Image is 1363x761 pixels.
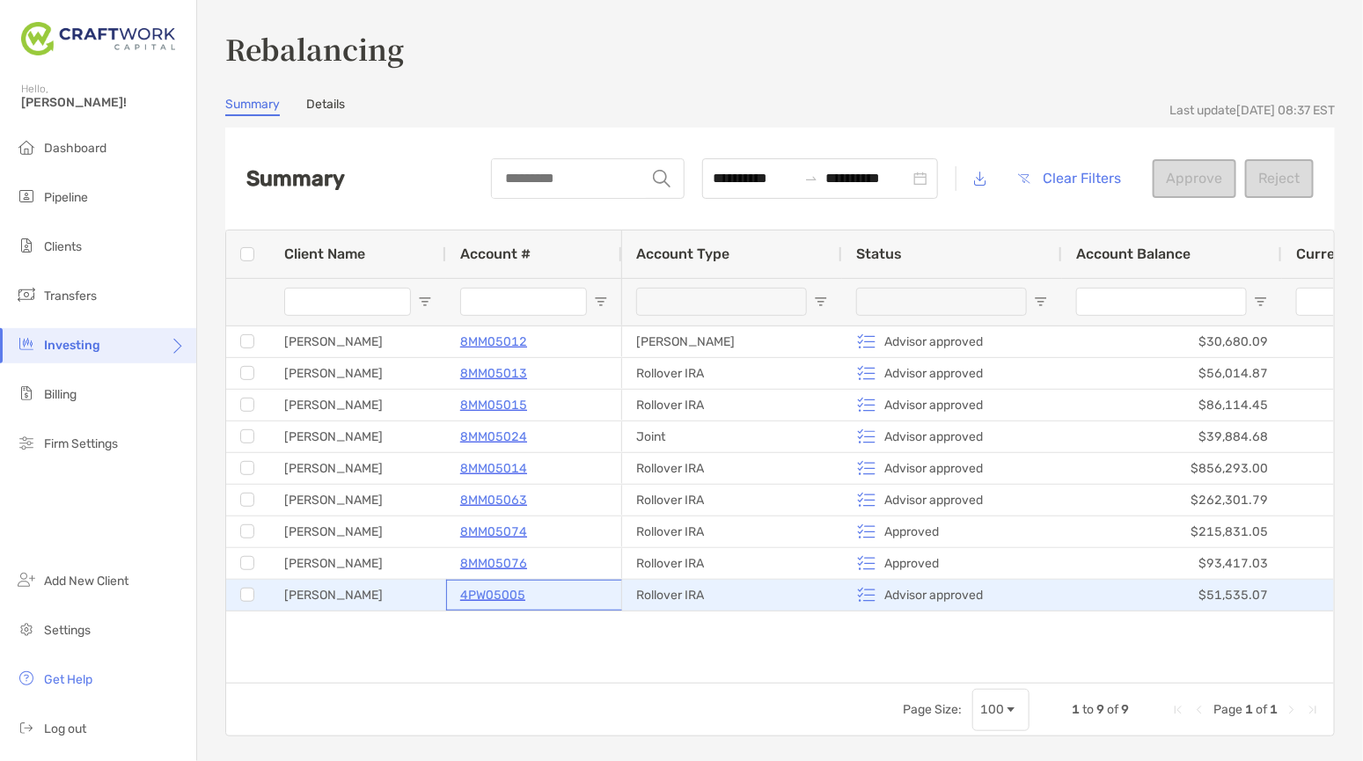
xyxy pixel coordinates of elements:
img: icon status [856,457,877,479]
div: $215,831.05 [1062,516,1282,547]
img: get-help icon [16,668,37,689]
p: 8MM05063 [460,489,527,511]
a: 8MM05015 [460,394,527,416]
div: Last update [DATE] 08:37 EST [1169,103,1335,118]
button: Open Filter Menu [814,295,828,309]
div: [PERSON_NAME] [270,421,446,452]
img: button icon [1018,173,1030,184]
div: $30,680.09 [1062,326,1282,357]
span: Transfers [44,289,97,304]
span: Account # [460,245,531,262]
button: Open Filter Menu [594,295,608,309]
span: Status [856,245,902,262]
span: Settings [44,623,91,638]
a: 8MM05012 [460,331,527,353]
img: billing icon [16,383,37,404]
span: Client Name [284,245,365,262]
div: Rollover IRA [622,485,842,516]
p: Advisor approved [884,362,983,384]
div: [PERSON_NAME] [270,326,446,357]
div: $86,114.45 [1062,390,1282,421]
span: Add New Client [44,574,128,589]
div: [PERSON_NAME] [622,326,842,357]
img: dashboard icon [16,136,37,157]
a: 8MM05076 [460,552,527,574]
p: Advisor approved [884,489,983,511]
div: Rollover IRA [622,358,842,389]
span: 9 [1096,702,1104,717]
div: Rollover IRA [622,453,842,484]
span: Pipeline [44,190,88,205]
span: to [804,172,818,186]
img: icon status [856,394,877,415]
span: Investing [44,338,100,353]
span: of [1107,702,1118,717]
img: logout icon [16,717,37,738]
div: First Page [1171,703,1185,717]
div: [PERSON_NAME] [270,485,446,516]
a: Summary [225,97,280,116]
input: Client Name Filter Input [284,288,411,316]
p: Approved [884,552,939,574]
img: Zoe Logo [21,7,175,70]
h3: Rebalancing [225,28,1335,69]
div: Joint [622,421,842,452]
span: Clients [44,239,82,254]
div: $56,014.87 [1062,358,1282,389]
img: firm-settings icon [16,432,37,453]
span: 9 [1121,702,1129,717]
img: settings icon [16,618,37,640]
button: Open Filter Menu [418,295,432,309]
div: [PERSON_NAME] [270,548,446,579]
a: 8MM05014 [460,457,527,479]
div: Previous Page [1192,703,1206,717]
img: icon status [856,521,877,542]
img: transfers icon [16,284,37,305]
p: Advisor approved [884,331,983,353]
span: Billing [44,387,77,402]
div: [PERSON_NAME] [270,453,446,484]
input: Account # Filter Input [460,288,587,316]
div: $262,301.79 [1062,485,1282,516]
img: pipeline icon [16,186,37,207]
span: swap-right [804,172,818,186]
p: Advisor approved [884,584,983,606]
h2: Summary [246,166,345,191]
span: [PERSON_NAME]! [21,95,186,110]
span: 1 [1245,702,1253,717]
p: Advisor approved [884,426,983,448]
img: icon status [856,426,877,447]
div: $856,293.00 [1062,453,1282,484]
a: 4PW05005 [460,584,525,606]
p: Approved [884,521,939,543]
img: input icon [653,170,671,187]
span: 1 [1270,702,1278,717]
div: Rollover IRA [622,548,842,579]
div: 100 [980,702,1004,717]
p: 8MM05013 [460,362,527,384]
img: icon status [856,552,877,574]
a: Details [306,97,345,116]
img: icon status [856,584,877,605]
div: Last Page [1306,703,1320,717]
div: Page Size: [903,702,962,717]
a: 8MM05074 [460,521,527,543]
img: investing icon [16,333,37,355]
div: [PERSON_NAME] [270,516,446,547]
img: icon status [856,362,877,384]
div: Rollover IRA [622,516,842,547]
div: Page Size [972,689,1030,731]
button: Open Filter Menu [1254,295,1268,309]
p: Advisor approved [884,457,983,479]
img: clients icon [16,235,37,256]
button: Clear Filters [1004,159,1135,198]
button: Open Filter Menu [1034,295,1048,309]
span: of [1256,702,1267,717]
div: Next Page [1285,703,1299,717]
span: Firm Settings [44,436,118,451]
